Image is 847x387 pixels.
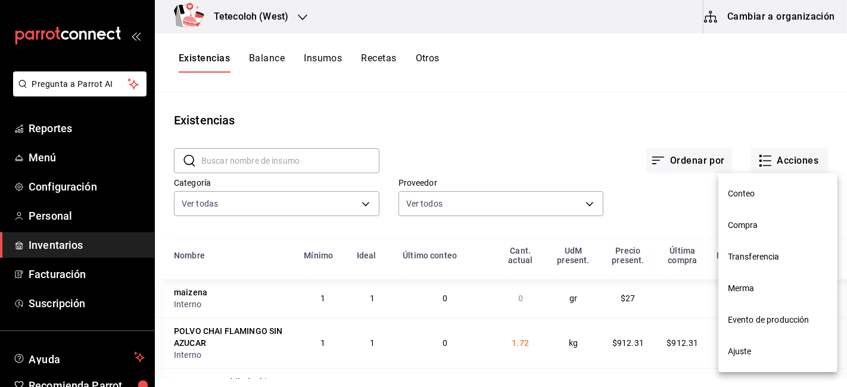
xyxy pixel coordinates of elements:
span: Merma [728,282,828,295]
span: Ajuste [728,345,828,358]
span: Conteo [728,188,828,200]
span: Evento de producción [728,314,828,326]
span: Compra [728,219,828,232]
span: Transferencia [728,251,828,263]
